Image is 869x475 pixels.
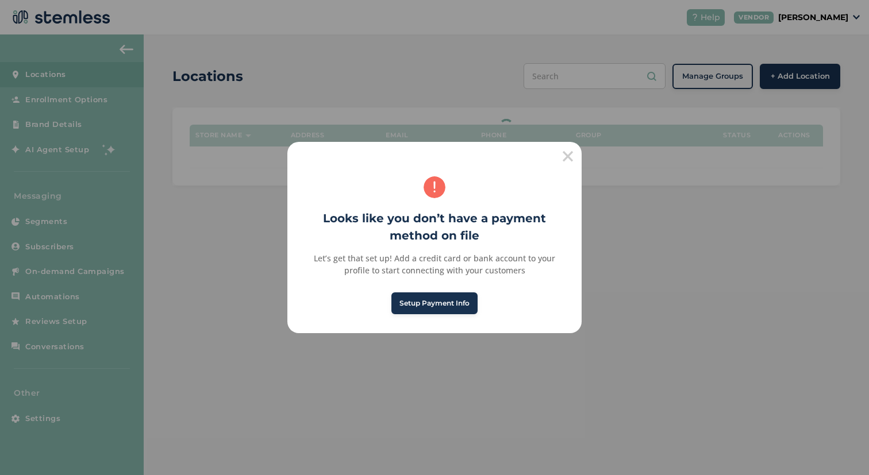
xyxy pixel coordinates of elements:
[287,210,582,244] h2: Looks like you don’t have a payment method on file
[300,252,568,276] div: Let’s get that set up! Add a credit card or bank account to your profile to start connecting with...
[391,292,478,314] button: Setup Payment Info
[812,420,869,475] iframe: Chat Widget
[554,142,582,169] button: Close this dialog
